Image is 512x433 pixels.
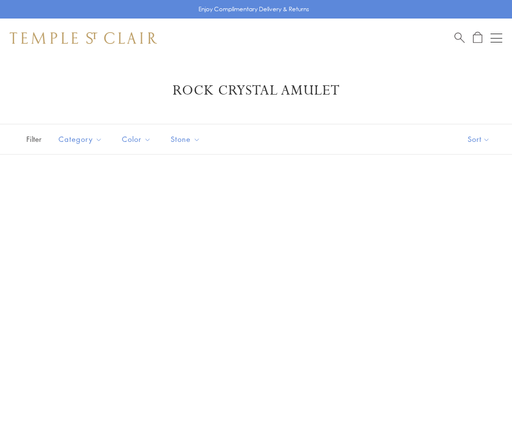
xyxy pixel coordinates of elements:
[446,124,512,154] button: Show sort by
[198,4,309,14] p: Enjoy Complimentary Delivery & Returns
[163,128,208,150] button: Stone
[54,133,110,145] span: Category
[51,128,110,150] button: Category
[117,133,158,145] span: Color
[473,32,482,44] a: Open Shopping Bag
[10,32,157,44] img: Temple St. Clair
[115,128,158,150] button: Color
[24,82,488,99] h1: Rock Crystal Amulet
[166,133,208,145] span: Stone
[491,32,502,44] button: Open navigation
[454,32,465,44] a: Search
